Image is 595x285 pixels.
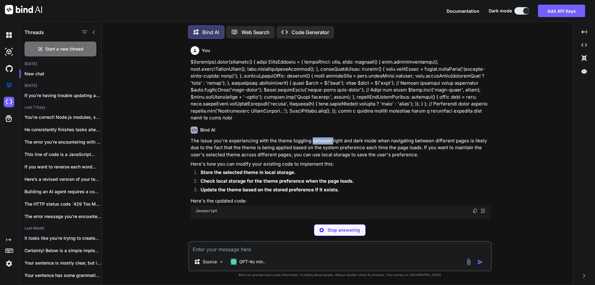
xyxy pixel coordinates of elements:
p: It looks like you're trying to create... [24,235,101,241]
img: Pick Models [219,259,224,265]
p: The error you're encountering with `getAuth()` is... [24,139,101,145]
img: settings [4,258,14,269]
p: Bind AI [202,29,219,36]
span: Javascript [196,208,217,213]
p: Certainly! Below is a simple implementation of... [24,247,101,254]
p: GPT-4o min.. [239,259,266,265]
h1: Threads [24,29,44,36]
p: He consistently finishes tasks ahead of deadlines,... [24,127,101,133]
p: Your sentence is mostly clear, but it... [24,260,101,266]
span: Dark mode [489,8,512,14]
strong: Check local storage for the theme preference when the page loads. [201,178,354,184]
img: githubDark [4,63,14,74]
h2: [DATE] [20,83,101,88]
p: Source [203,259,217,265]
img: GPT-4o mini [231,259,237,265]
p: New chat [24,71,101,77]
img: cloudideIcon [4,97,14,107]
p: Here’s a revised version of your text... [24,176,101,182]
p: If you're having trouble updating an HTML... [24,92,101,99]
img: Bind AI [5,5,42,14]
h2: [DATE] [20,61,101,66]
p: Stop answering [328,227,360,233]
h6: Bind AI [200,127,215,133]
img: premium [4,80,14,91]
img: darkAi-studio [4,47,14,57]
p: Here's how you can modify your existing code to implement this: [191,161,491,168]
h2: Last Month [20,226,101,231]
img: copy [473,208,478,213]
p: Bind can provide inaccurate information, including about people. Always double-check its answers.... [188,273,492,277]
p: The error message you're encountering indicates that... [24,213,101,220]
p: The HTTP status code `429 Too Many... [24,201,101,207]
h2: Last 7 Days [20,105,101,110]
p: Here's the updated code: [191,198,491,205]
img: icon [477,259,483,265]
p: Your sentence has some grammatical issues and... [24,272,101,278]
img: darkChat [4,30,14,40]
p: The issue you're experiencing with the theme toggling between light and dark mode when navigating... [191,137,491,158]
p: Code Generator [292,29,329,36]
p: You're correct! Node.js modules, such as `net`,... [24,114,101,120]
p: $(loremips).dolor(sitametc() { adipi ElitsEddoeiu = { tempoRinci: utla, etdo: magnaali() { enim.a... [191,59,491,122]
img: attachment [465,258,472,265]
strong: Store the selected theme in local storage. [201,169,296,175]
strong: Update the theme based on the stored preference if it exists. [201,187,339,193]
button: Add API Keys [538,5,585,17]
p: If you want to reverse each word... [24,164,101,170]
p: This line of code is a JavaScript... [24,151,101,158]
p: Building an AI agent requires a combination... [24,189,101,195]
button: Documentation [447,8,479,14]
p: Web Search [241,29,270,36]
span: Start a new thread [45,46,83,52]
img: Open in Browser [480,208,486,214]
h6: You [202,47,210,54]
